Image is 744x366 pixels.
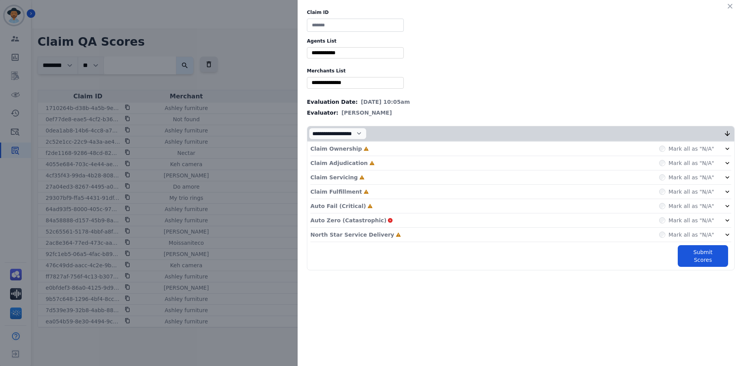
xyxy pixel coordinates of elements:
p: Claim Ownership [310,145,362,153]
div: Evaluation Date: [307,98,735,106]
p: Claim Servicing [310,174,358,181]
div: Evaluator: [307,109,735,117]
span: [DATE] 10:05am [361,98,410,106]
ul: selected options [309,79,402,87]
span: [PERSON_NAME] [341,109,392,117]
button: Submit Scores [678,245,728,267]
p: North Star Service Delivery [310,231,394,239]
p: Claim Fulfillment [310,188,362,196]
label: Claim ID [307,9,735,15]
label: Mark all as "N/A" [668,202,714,210]
label: Agents List [307,38,735,44]
label: Merchants List [307,68,735,74]
ul: selected options [309,49,402,57]
p: Auto Zero (Catastrophic) [310,217,386,224]
label: Mark all as "N/A" [668,145,714,153]
label: Mark all as "N/A" [668,188,714,196]
label: Mark all as "N/A" [668,217,714,224]
p: Auto Fail (Critical) [310,202,366,210]
label: Mark all as "N/A" [668,231,714,239]
label: Mark all as "N/A" [668,159,714,167]
p: Claim Adjudication [310,159,368,167]
label: Mark all as "N/A" [668,174,714,181]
